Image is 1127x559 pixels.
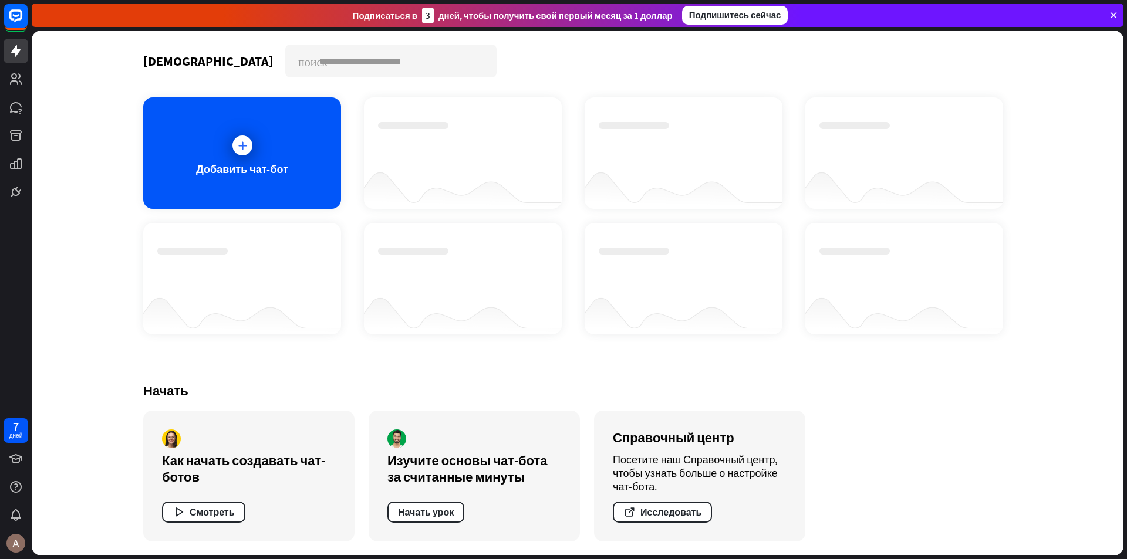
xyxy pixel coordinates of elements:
font: [DEMOGRAPHIC_DATA] [143,53,274,69]
font: Начать урок [398,506,454,518]
font: Начать [143,382,188,399]
font: Как начать создавать чат-ботов [162,452,325,485]
font: Посетите наш Справочный центр, чтобы узнать больше о настройке чат-бота. [613,453,778,493]
img: автор [387,429,406,448]
font: Изучите основы чат-бота за считанные минуты [387,452,547,485]
font: дней, чтобы получить свой первый месяц за 1 доллар [438,10,673,21]
font: дней [9,432,23,439]
img: автор [162,429,181,448]
font: Смотреть [190,506,235,518]
font: Подписаться в [353,10,417,21]
button: Смотреть [162,502,245,523]
button: Исследовать [613,502,712,523]
a: 7 дней [4,418,28,443]
font: Добавить чат-бот [196,162,288,176]
font: Справочный центр [613,429,734,446]
font: Подпишитесь сейчас [689,9,781,21]
font: 3 [426,10,430,21]
button: Начать урок [387,502,464,523]
font: 7 [13,419,19,433]
font: Исследовать [640,506,701,518]
button: Открыть виджет чата LiveChat [9,5,45,40]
